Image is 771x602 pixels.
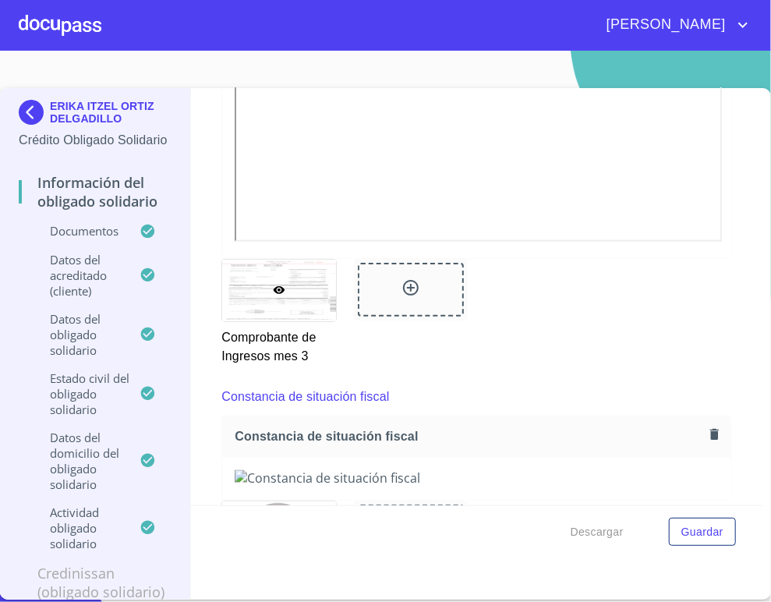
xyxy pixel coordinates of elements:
span: Constancia de situación fiscal [235,429,704,445]
img: Constancia de situación fiscal [235,470,719,487]
p: Datos del obligado solidario [19,311,140,358]
p: Constancia de situación fiscal [221,388,389,406]
p: Información del Obligado Solidario [19,173,172,211]
span: Guardar [681,522,723,542]
button: account of current user [595,12,752,37]
img: Docupass spot blue [19,100,50,125]
p: Datos del Domicilio del Obligado Solidario [19,430,140,492]
span: [PERSON_NAME] [595,12,734,37]
p: Datos del acreditado (cliente) [19,252,140,299]
p: Crédito Obligado Solidario [19,131,172,150]
div: ERIKA ITZEL ORTIZ DELGADILLO [19,100,172,131]
p: Credinissan (Obligado Solidario) [19,564,172,601]
p: Comprobante de Ingresos mes 3 [221,322,335,366]
p: ERIKA ITZEL ORTIZ DELGADILLO [50,100,172,125]
button: Descargar [564,518,630,547]
span: Descargar [571,522,624,542]
p: Estado civil del obligado solidario [19,370,140,417]
p: Documentos [19,223,140,239]
button: Guardar [669,518,736,547]
p: Actividad obligado solidario [19,505,140,551]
